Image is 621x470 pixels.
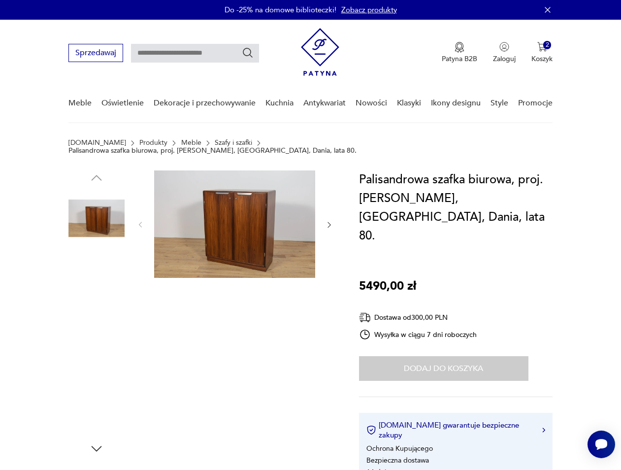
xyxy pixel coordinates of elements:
[68,84,92,122] a: Meble
[442,54,477,64] p: Patyna B2B
[537,42,547,52] img: Ikona koszyka
[397,84,421,122] a: Klasyki
[242,47,254,59] button: Szukaj
[154,170,315,278] img: Zdjęcie produktu Palisandrowa szafka biurowa, proj. Posborg i Meyhoff, Sibast, Dania, lata 80.
[139,139,167,147] a: Produkty
[154,84,256,122] a: Dekoracje i przechowywanie
[493,42,516,64] button: Zaloguj
[490,84,508,122] a: Style
[225,5,336,15] p: Do -25% na domowe biblioteczki!
[341,5,397,15] a: Zobacz produkty
[359,329,477,340] div: Wysyłka w ciągu 7 dni roboczych
[543,41,552,49] div: 2
[101,84,144,122] a: Oświetlenie
[68,379,125,435] img: Zdjęcie produktu Palisandrowa szafka biurowa, proj. Posborg i Meyhoff, Sibast, Dania, lata 80.
[442,42,477,64] button: Patyna B2B
[442,42,477,64] a: Ikona medaluPatyna B2B
[359,311,477,324] div: Dostawa od 300,00 PLN
[301,28,339,76] img: Patyna - sklep z meblami i dekoracjami vintage
[493,54,516,64] p: Zaloguj
[68,50,123,57] a: Sprzedawaj
[181,139,201,147] a: Meble
[366,420,545,440] button: [DOMAIN_NAME] gwarantuje bezpieczne zakupy
[356,84,387,122] a: Nowości
[68,139,126,147] a: [DOMAIN_NAME]
[68,147,357,155] p: Palisandrowa szafka biurowa, proj. [PERSON_NAME], [GEOGRAPHIC_DATA], Dania, lata 80.
[542,428,545,433] img: Ikona strzałki w prawo
[68,253,125,309] img: Zdjęcie produktu Palisandrowa szafka biurowa, proj. Posborg i Meyhoff, Sibast, Dania, lata 80.
[366,425,376,435] img: Ikona certyfikatu
[518,84,553,122] a: Promocje
[303,84,346,122] a: Antykwariat
[359,277,416,296] p: 5490,00 zł
[531,42,553,64] button: 2Koszyk
[531,54,553,64] p: Koszyk
[588,431,615,458] iframe: Smartsupp widget button
[68,190,125,246] img: Zdjęcie produktu Palisandrowa szafka biurowa, proj. Posborg i Meyhoff, Sibast, Dania, lata 80.
[455,42,464,53] img: Ikona medalu
[265,84,294,122] a: Kuchnia
[68,316,125,372] img: Zdjęcie produktu Palisandrowa szafka biurowa, proj. Posborg i Meyhoff, Sibast, Dania, lata 80.
[68,44,123,62] button: Sprzedawaj
[366,444,433,453] li: Ochrona Kupującego
[359,170,553,245] h1: Palisandrowa szafka biurowa, proj. [PERSON_NAME], [GEOGRAPHIC_DATA], Dania, lata 80.
[499,42,509,52] img: Ikonka użytkownika
[431,84,481,122] a: Ikony designu
[366,456,429,465] li: Bezpieczna dostawa
[359,311,371,324] img: Ikona dostawy
[215,139,252,147] a: Szafy i szafki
